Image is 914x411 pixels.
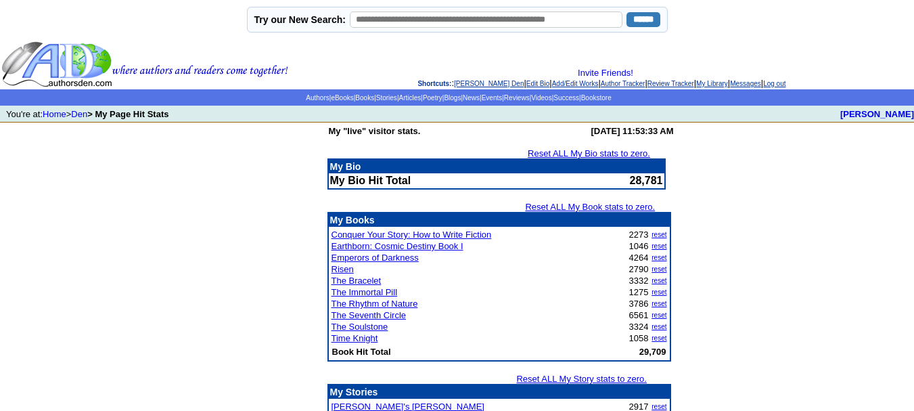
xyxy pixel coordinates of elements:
a: eBooks [331,94,353,102]
span: Shortcuts: [417,80,451,87]
a: Invite Friends! [578,68,633,78]
a: reset [652,311,666,319]
font: 2273 [629,230,649,240]
font: 4264 [629,253,649,263]
font: 1046 [629,241,649,251]
p: My Bio [330,161,663,172]
a: Poetry [423,94,442,102]
font: 2790 [629,264,649,274]
a: Author Tracker [601,80,645,87]
a: The Immortal Pill [332,287,398,297]
a: Earthborn: Cosmic Destiny Book I [332,241,463,251]
a: Bookstore [581,94,612,102]
a: The Rhythm of Nature [332,299,418,309]
b: [DATE] 11:53:33 AM [591,126,673,136]
div: : | | | | | | | [291,68,913,88]
a: My Library [696,80,728,87]
a: Edit Bio [526,80,549,87]
a: Videos [531,94,551,102]
label: Try our New Search: [254,14,346,25]
a: reset [652,254,666,261]
p: My Stories [330,387,668,397]
a: reset [652,323,666,330]
img: header_logo2.gif [1,41,288,88]
a: reset [652,403,666,410]
a: Articles [398,94,421,102]
font: 3324 [629,322,649,332]
a: News [463,94,480,102]
a: [PERSON_NAME] [840,109,914,119]
a: reset [652,242,666,250]
a: reset [652,288,666,296]
a: Books [355,94,374,102]
a: Conquer Your Story: How to Write Fiction [332,230,492,240]
b: 29,709 [639,347,666,357]
font: 6561 [629,310,649,320]
p: My Books [330,215,668,225]
font: 3786 [629,299,649,309]
font: 1058 [629,333,649,343]
b: > My Page Hit Stats [87,109,168,119]
b: My "live" visitor stats. [329,126,421,136]
a: Emperors of Darkness [332,253,419,263]
a: Reset ALL My Story stats to zero. [516,374,646,384]
a: Den [71,109,87,119]
a: Messages [730,80,761,87]
a: Success [553,94,579,102]
a: Risen [332,264,354,274]
a: Home [43,109,66,119]
font: 1275 [629,287,649,297]
a: reset [652,265,666,273]
a: reset [652,231,666,238]
font: You're at: > [6,109,168,119]
a: Log out [763,80,785,87]
a: Review Tracker [647,80,694,87]
a: Reset ALL My Book stats to zero. [525,202,655,212]
a: Events [482,94,503,102]
a: Add/Edit Works [552,80,599,87]
a: Reset ALL My Bio stats to zero. [528,148,650,158]
a: The Bracelet [332,276,382,286]
a: reset [652,277,666,284]
a: Reviews [504,94,530,102]
b: My Bio Hit Total [330,175,411,186]
a: Stories [376,94,397,102]
a: [PERSON_NAME] Den [454,80,524,87]
a: reset [652,334,666,342]
a: The Soulstone [332,322,388,332]
a: The Seventh Circle [332,310,407,320]
a: reset [652,300,666,307]
a: Time Knight [332,333,378,343]
a: Authors [306,94,329,102]
font: 28,781 [630,175,663,186]
b: Book Hit Total [332,347,391,357]
a: Blogs [444,94,461,102]
font: 3332 [629,276,649,286]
